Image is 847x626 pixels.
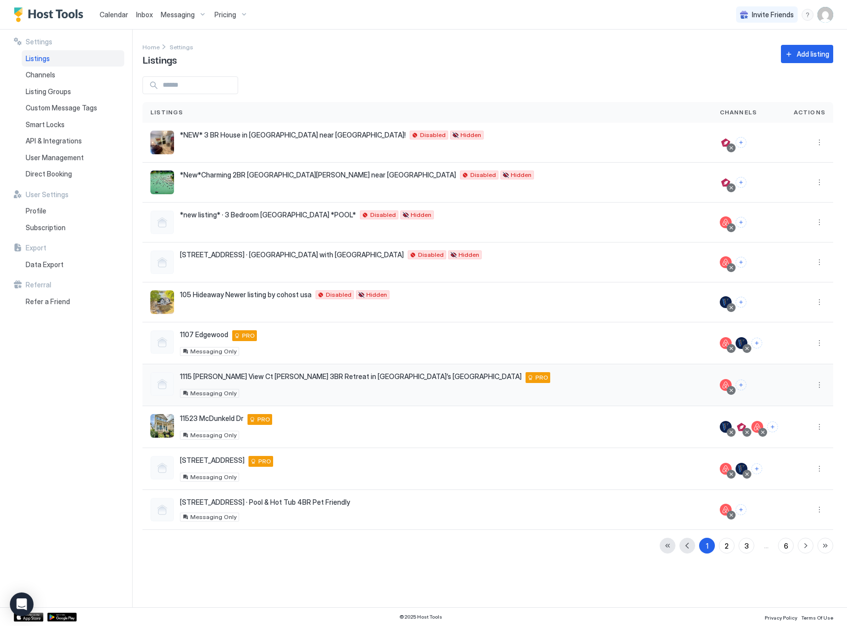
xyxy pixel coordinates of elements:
[26,243,46,252] span: Export
[744,541,749,551] div: 3
[720,108,757,117] span: Channels
[22,133,124,149] a: API & Integrations
[813,421,825,433] button: More options
[258,457,271,466] span: PRO
[752,10,794,19] span: Invite Friends
[26,120,65,129] span: Smart Locks
[813,137,825,148] button: More options
[813,137,825,148] div: menu
[778,538,794,554] button: 6
[26,190,69,199] span: User Settings
[14,613,43,622] a: App Store
[813,256,825,268] button: More options
[813,216,825,228] button: More options
[813,463,825,475] button: More options
[26,54,50,63] span: Listings
[736,504,746,515] button: Connect channels
[751,338,762,348] button: Connect channels
[758,542,774,550] span: ...
[699,538,715,554] button: 1
[22,50,124,67] a: Listings
[47,613,77,622] a: Google Play Store
[26,207,46,215] span: Profile
[26,87,71,96] span: Listing Groups
[22,166,124,182] a: Direct Booking
[180,330,228,339] span: 1107 Edgewood
[26,223,66,232] span: Subscription
[813,337,825,349] div: menu
[180,250,404,259] span: [STREET_ADDRESS] · [GEOGRAPHIC_DATA] with [GEOGRAPHIC_DATA]
[180,131,406,139] span: *NEW* 3 BR House in [GEOGRAPHIC_DATA] near [GEOGRAPHIC_DATA]!
[180,171,456,179] span: *New*Charming 2BR [GEOGRAPHIC_DATA][PERSON_NAME] near [GEOGRAPHIC_DATA]
[22,219,124,236] a: Subscription
[22,100,124,116] a: Custom Message Tags
[736,380,746,390] button: Connect channels
[781,45,833,63] button: Add listing
[214,10,236,19] span: Pricing
[180,456,245,465] span: [STREET_ADDRESS]
[736,137,746,148] button: Connect channels
[813,337,825,349] button: More options
[765,615,797,621] span: Privacy Policy
[725,541,729,551] div: 2
[159,77,238,94] input: Input Field
[150,290,174,314] div: listing image
[22,293,124,310] a: Refer a Friend
[150,131,174,154] div: listing image
[26,137,82,145] span: API & Integrations
[180,372,522,381] span: 1115 [PERSON_NAME] View Ct [PERSON_NAME] 3BR Retreat in [GEOGRAPHIC_DATA]’s [GEOGRAPHIC_DATA]
[813,379,825,391] button: More options
[136,9,153,20] a: Inbox
[26,70,55,79] span: Channels
[26,297,70,306] span: Refer a Friend
[22,83,124,100] a: Listing Groups
[170,41,193,52] div: Breadcrumb
[765,612,797,622] a: Privacy Policy
[14,7,88,22] a: Host Tools Logo
[813,216,825,228] div: menu
[136,10,153,19] span: Inbox
[817,7,833,23] div: User profile
[26,37,52,46] span: Settings
[26,260,64,269] span: Data Export
[801,615,833,621] span: Terms Of Use
[22,67,124,83] a: Channels
[706,541,708,551] div: 1
[150,414,174,438] div: listing image
[719,538,735,554] button: 2
[242,331,255,340] span: PRO
[22,203,124,219] a: Profile
[813,504,825,516] div: menu
[22,149,124,166] a: User Management
[150,171,174,194] div: listing image
[813,296,825,308] button: More options
[161,10,195,19] span: Messaging
[736,257,746,268] button: Connect channels
[813,463,825,475] div: menu
[736,297,746,308] button: Connect channels
[736,177,746,188] button: Connect channels
[813,176,825,188] button: More options
[26,104,97,112] span: Custom Message Tags
[26,153,84,162] span: User Management
[794,108,825,117] span: Actions
[813,296,825,308] div: menu
[100,10,128,19] span: Calendar
[170,43,193,51] span: Settings
[813,256,825,268] div: menu
[784,541,788,551] div: 6
[751,463,762,474] button: Connect channels
[257,415,270,424] span: PRO
[150,108,183,117] span: Listings
[180,414,244,423] span: 11523 McDunkeld Dr
[801,612,833,622] a: Terms Of Use
[100,9,128,20] a: Calendar
[535,373,548,382] span: PRO
[170,41,193,52] a: Settings
[813,421,825,433] div: menu
[22,116,124,133] a: Smart Locks
[813,379,825,391] div: menu
[142,41,160,52] a: Home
